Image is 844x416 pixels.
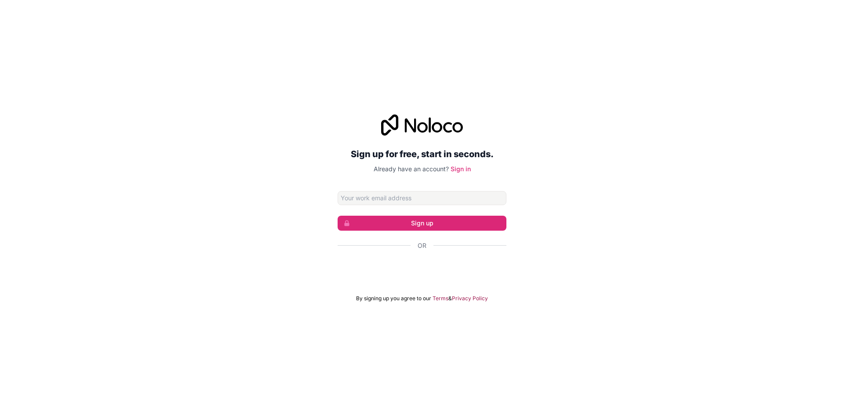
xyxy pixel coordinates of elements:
h2: Sign up for free, start in seconds. [338,146,506,162]
span: By signing up you agree to our [356,295,431,302]
span: Already have an account? [374,165,449,173]
button: Sign up [338,216,506,231]
a: Terms [433,295,448,302]
input: Email address [338,191,506,205]
a: Privacy Policy [452,295,488,302]
a: Sign in [451,165,471,173]
span: & [448,295,452,302]
span: Or [418,241,426,250]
